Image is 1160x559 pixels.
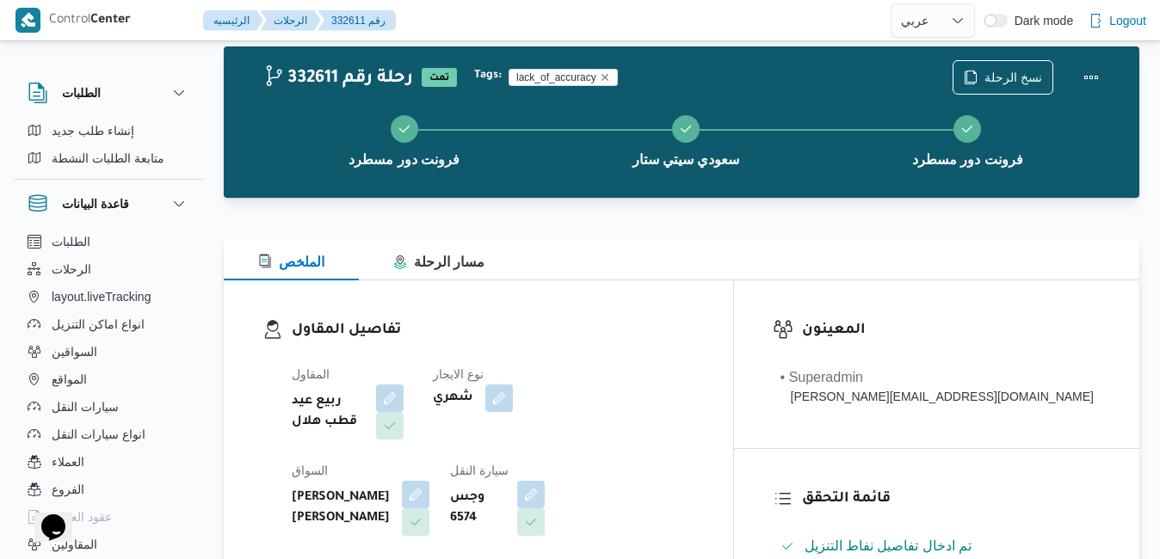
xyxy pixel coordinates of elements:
span: lack_of_accuracy [509,69,618,86]
span: مسار الرحلة [393,255,484,269]
h3: قائمة التحقق [802,488,1101,511]
button: 332611 رقم [318,10,396,31]
button: الرحلات [260,10,321,31]
span: العملاء [52,451,84,472]
span: تم ادخال تفاصيل نفاط التنزيل [805,536,972,556]
span: نوع الايجار [433,367,484,381]
span: فرونت دور مسطرد [912,150,1023,170]
button: الفروع [21,476,196,503]
button: الرحلات [21,255,196,283]
button: فرونت دور مسطرد [827,95,1108,184]
button: متابعة الطلبات النشطة [21,144,196,172]
h3: المعينون [802,319,1101,342]
b: Center [90,14,131,28]
button: Remove trip tag [600,72,610,83]
b: [PERSON_NAME] [PERSON_NAME] [292,488,390,529]
h3: قاعدة البيانات [62,193,129,214]
button: عقود العملاء [21,503,196,531]
img: X8yXhbKr1z7QwAAAABJRU5ErkJggg== [15,8,40,33]
button: نسخ الرحلة [953,60,1053,95]
button: الطلبات [21,228,196,255]
iframe: chat widget [17,490,72,542]
button: فرونت دور مسطرد [263,95,545,184]
svg: Step 1 is complete [398,122,411,136]
button: المقاولين [21,531,196,558]
span: نسخ الرحلة [984,67,1042,88]
span: عقود العملاء [52,507,112,527]
span: السواق [292,464,328,477]
span: lack_of_accuracy [516,70,596,85]
svg: Step 3 is complete [960,122,974,136]
button: إنشاء طلب جديد [21,117,196,144]
button: سيارات النقل [21,393,196,421]
button: انواع سيارات النقل [21,421,196,448]
span: الملخص [258,255,324,269]
svg: Step 2 is complete [679,122,693,136]
span: الطلبات [52,231,90,252]
span: Logout [1109,10,1146,31]
span: • Superadmin mohamed.nabil@illa.com.eg [781,367,1094,406]
span: المقاولين [52,534,97,555]
span: سيارة النقل [450,464,509,477]
h3: تفاصيل المقاول [292,319,694,342]
span: المواقع [52,369,87,390]
span: انواع اماكن التنزيل [52,314,145,335]
div: الطلبات [14,117,203,179]
span: تم ادخال تفاصيل نفاط التنزيل [805,538,972,553]
div: • Superadmin [781,367,1094,388]
button: Actions [1074,60,1108,95]
button: Logout [1082,3,1153,38]
span: سعودي سيتي ستار [632,150,740,170]
span: إنشاء طلب جديد [52,120,134,141]
span: انواع سيارات النقل [52,424,145,445]
button: السواقين [21,338,196,365]
h2: 332611 رحلة رقم [263,68,413,90]
b: ربيع عيد قطب هلال [292,391,364,433]
span: الرحلات [52,259,91,279]
button: الطلبات [28,83,189,103]
span: السواقين [52,341,97,362]
span: Dark mode [1008,14,1073,28]
button: قاعدة البيانات [28,193,189,214]
button: سعودي سيتي ستار [545,95,826,184]
h3: الطلبات [62,83,101,103]
b: تمت [429,73,449,83]
span: layout.liveTracking [52,286,151,307]
button: layout.liveTracking [21,283,196,310]
span: الفروع [52,479,84,500]
b: وجس 6574 [450,488,505,529]
button: العملاء [21,448,196,476]
span: سيارات النقل [52,396,119,417]
span: فرونت دور مسطرد [349,150,460,170]
span: المقاول [292,367,330,381]
b: Tags: [474,69,502,83]
b: شهري [433,388,473,408]
span: تمت [422,68,457,87]
span: متابعة الطلبات النشطة [52,148,164,169]
button: المواقع [21,365,196,393]
button: انواع اماكن التنزيل [21,310,196,338]
div: [PERSON_NAME][EMAIL_ADDRESS][DOMAIN_NAME] [781,388,1094,406]
button: الرئيسيه [203,10,263,31]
